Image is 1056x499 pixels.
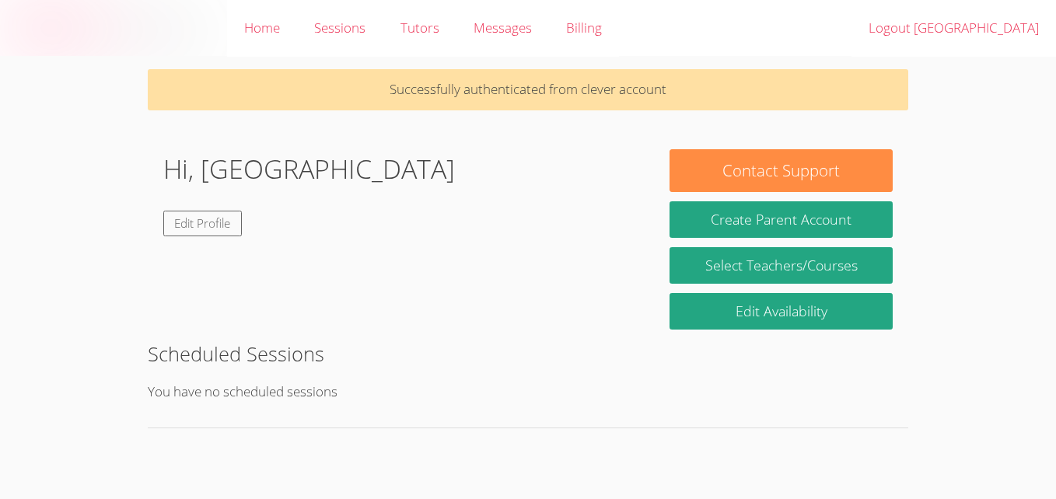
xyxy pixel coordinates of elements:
span: Messages [474,19,532,37]
button: Contact Support [670,149,893,192]
img: airtutors_banner-c4298cdbf04f3fff15de1276eac7730deb9818008684d7c2e4769d2f7ddbe033.png [13,8,214,47]
button: Create Parent Account [670,201,893,238]
a: Select Teachers/Courses [670,247,893,284]
a: Edit Availability [670,293,893,330]
p: You have no scheduled sessions [148,381,908,403]
p: Successfully authenticated from clever account [148,69,908,110]
h1: Hi, [GEOGRAPHIC_DATA] [163,149,455,189]
h2: Scheduled Sessions [148,339,908,368]
a: Edit Profile [163,211,243,236]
